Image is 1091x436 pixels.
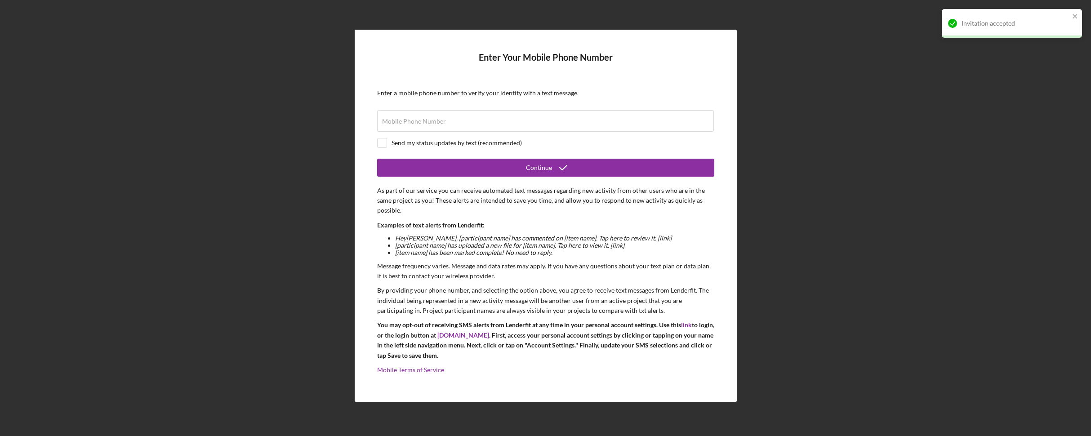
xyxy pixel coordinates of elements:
p: As part of our service you can receive automated text messages regarding new activity from other ... [377,186,714,216]
button: close [1072,13,1078,21]
label: Mobile Phone Number [382,118,446,125]
li: [item name] has been marked complete! No need to reply. [395,249,714,256]
a: Mobile Terms of Service [377,366,444,374]
p: Message frequency varies. Message and data rates may apply. If you have any questions about your ... [377,261,714,281]
p: You may opt-out of receiving SMS alerts from Lenderfit at any time in your personal account setti... [377,320,714,360]
h4: Enter Your Mobile Phone Number [377,52,714,76]
p: By providing your phone number, and selecting the option above, you agree to receive text message... [377,285,714,316]
div: Invitation accepted [962,20,1069,27]
a: link [681,321,692,329]
a: [DOMAIN_NAME] [437,331,489,339]
div: Enter a mobile phone number to verify your identity with a text message. [377,89,714,97]
button: Continue [377,159,714,177]
li: Hey [PERSON_NAME] , [participant name] has commented on [item name]. Tap here to review it. [link] [395,235,714,242]
div: Continue [526,159,552,177]
p: Examples of text alerts from Lenderfit: [377,220,714,230]
div: Send my status updates by text (recommended) [392,139,522,147]
li: [participant name] has uploaded a new file for [item name]. Tap here to view it. [link] [395,242,714,249]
